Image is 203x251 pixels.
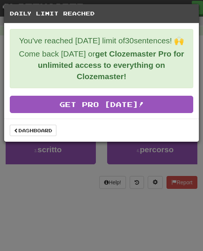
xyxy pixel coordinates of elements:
[10,125,56,136] a: Dashboard
[10,96,193,113] a: Get Pro [DATE]!
[16,35,187,46] p: You've reached [DATE] limit of 30 sentences! 🙌
[38,49,184,81] strong: get Clozemaster Pro for unlimited access to everything on Clozemaster!
[10,10,193,17] h5: Daily Limit Reached
[16,48,187,82] p: Come back [DATE] or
